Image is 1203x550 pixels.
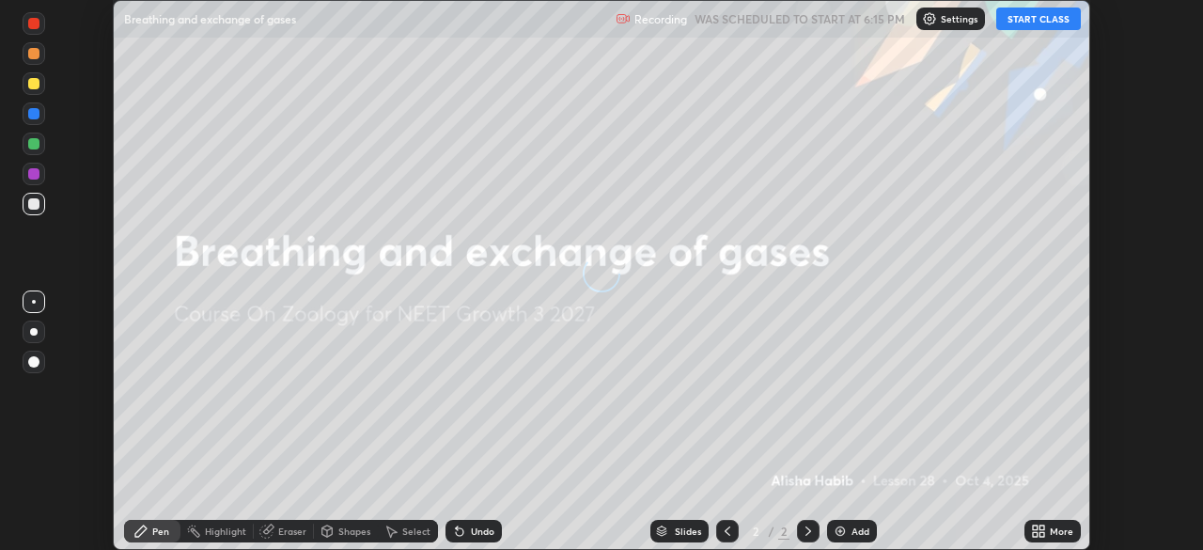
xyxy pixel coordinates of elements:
img: add-slide-button [833,524,848,539]
div: Add [851,526,869,536]
p: Breathing and exchange of gases [124,11,296,26]
div: 2 [746,526,765,537]
div: Pen [152,526,169,536]
h5: WAS SCHEDULED TO START AT 6:15 PM [695,10,905,27]
div: Select [402,526,430,536]
img: recording.375f2c34.svg [616,11,631,26]
div: / [769,526,774,537]
p: Settings [941,14,977,24]
div: Slides [675,526,701,536]
div: Eraser [278,526,306,536]
button: START CLASS [996,8,1081,30]
div: Undo [471,526,494,536]
div: Highlight [205,526,246,536]
div: More [1050,526,1073,536]
div: Shapes [338,526,370,536]
p: Recording [634,12,687,26]
img: class-settings-icons [922,11,937,26]
div: 2 [778,523,789,540]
